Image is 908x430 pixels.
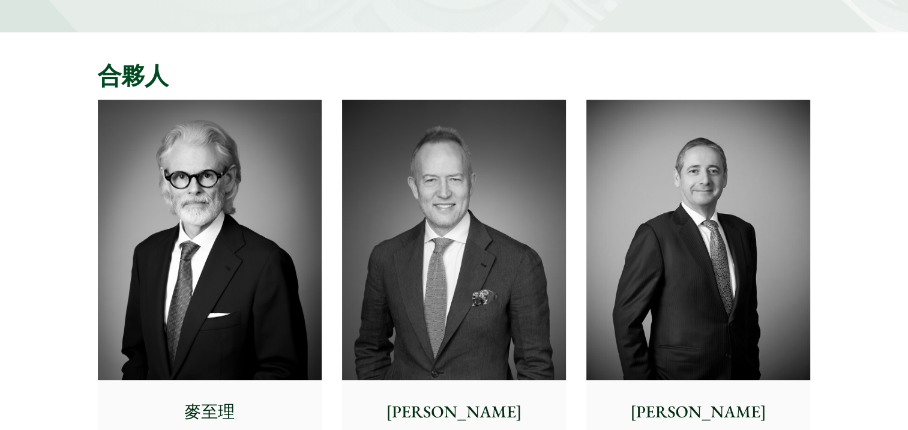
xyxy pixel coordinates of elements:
[107,399,312,425] p: 麥至理
[596,399,801,425] p: [PERSON_NAME]
[98,61,811,90] h2: 合夥人
[352,399,556,425] p: [PERSON_NAME]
